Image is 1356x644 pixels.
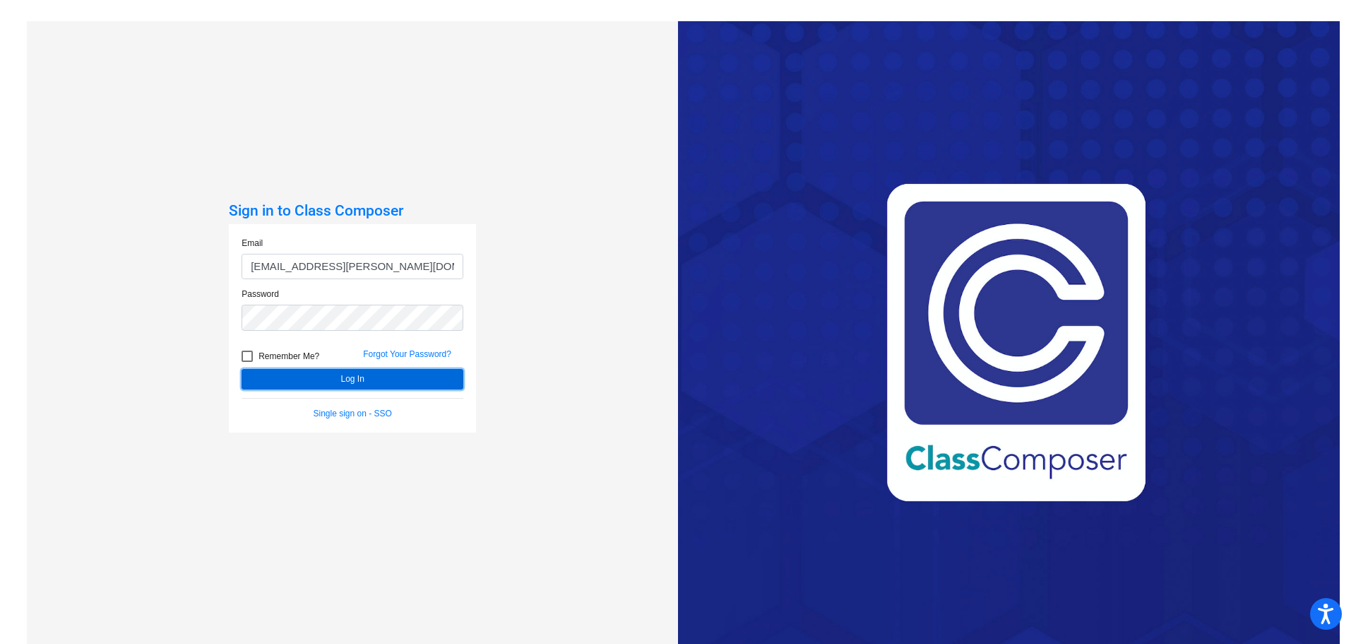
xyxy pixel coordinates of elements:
[242,369,463,390] button: Log In
[242,237,263,250] label: Email
[314,409,392,418] a: Single sign on - SSO
[242,288,279,300] label: Password
[229,202,476,220] h3: Sign in to Class Composer
[258,348,319,365] span: Remember Me?
[363,349,451,359] a: Forgot Your Password?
